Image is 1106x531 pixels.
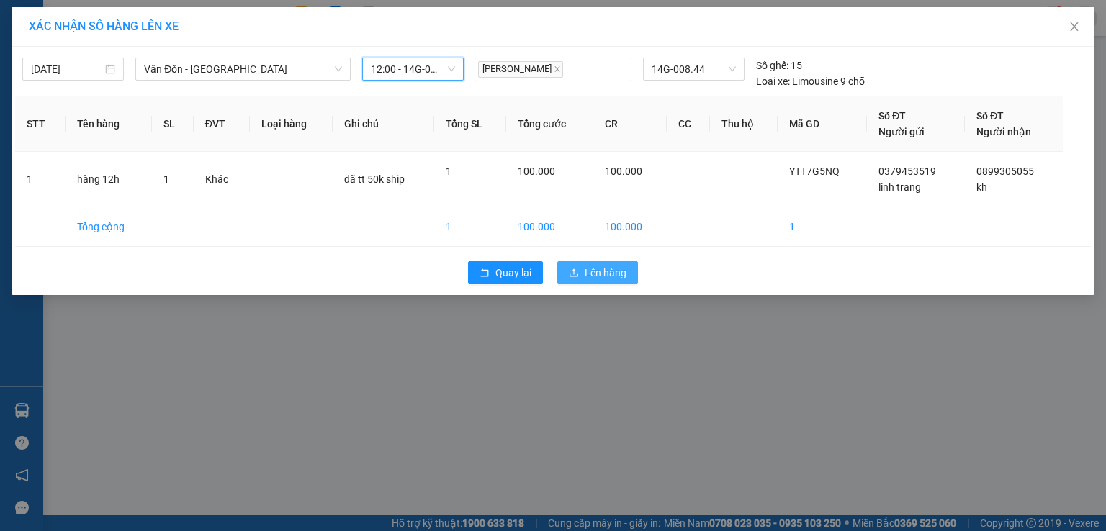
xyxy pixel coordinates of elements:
[710,96,778,152] th: Thu hộ
[593,96,667,152] th: CR
[652,58,735,80] span: 14G-008.44
[446,165,451,177] span: 1
[605,165,642,177] span: 100.000
[15,152,66,207] td: 1
[756,73,865,89] div: Limousine 9 chỗ
[29,19,179,33] span: XÁC NHẬN SỐ HÀNG LÊN XE
[31,61,102,77] input: 11/09/2025
[250,96,333,152] th: Loại hàng
[506,207,593,247] td: 100.000
[480,268,490,279] span: rollback
[569,268,579,279] span: upload
[163,173,169,185] span: 1
[976,126,1031,137] span: Người nhận
[194,96,250,152] th: ĐVT
[778,96,867,152] th: Mã GD
[518,165,555,177] span: 100.000
[789,165,840,177] span: YTT7G5NQ
[878,181,921,193] span: linh trang
[976,165,1034,177] span: 0899305055
[194,152,250,207] td: Khác
[585,265,626,281] span: Lên hàng
[334,65,343,73] span: down
[778,207,867,247] td: 1
[557,261,638,284] button: uploadLên hàng
[66,96,151,152] th: Tên hàng
[495,265,531,281] span: Quay lại
[593,207,667,247] td: 100.000
[976,110,1004,122] span: Số ĐT
[468,261,543,284] button: rollbackQuay lại
[333,96,434,152] th: Ghi chú
[434,96,507,152] th: Tổng SL
[878,126,925,137] span: Người gửi
[152,96,194,152] th: SL
[756,58,788,73] span: Số ghế:
[344,173,405,185] span: đã tt 50k ship
[66,152,151,207] td: hàng 12h
[976,181,987,193] span: kh
[756,58,802,73] div: 15
[756,73,790,89] span: Loại xe:
[878,110,906,122] span: Số ĐT
[1069,21,1080,32] span: close
[1054,7,1094,47] button: Close
[371,58,455,80] span: 12:00 - 14G-008.44
[478,61,563,78] span: [PERSON_NAME]
[506,96,593,152] th: Tổng cước
[554,65,561,73] span: close
[144,58,342,80] span: Vân Đồn - Hà Nội
[667,96,711,152] th: CC
[15,96,66,152] th: STT
[434,207,507,247] td: 1
[878,165,936,177] span: 0379453519
[66,207,151,247] td: Tổng cộng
